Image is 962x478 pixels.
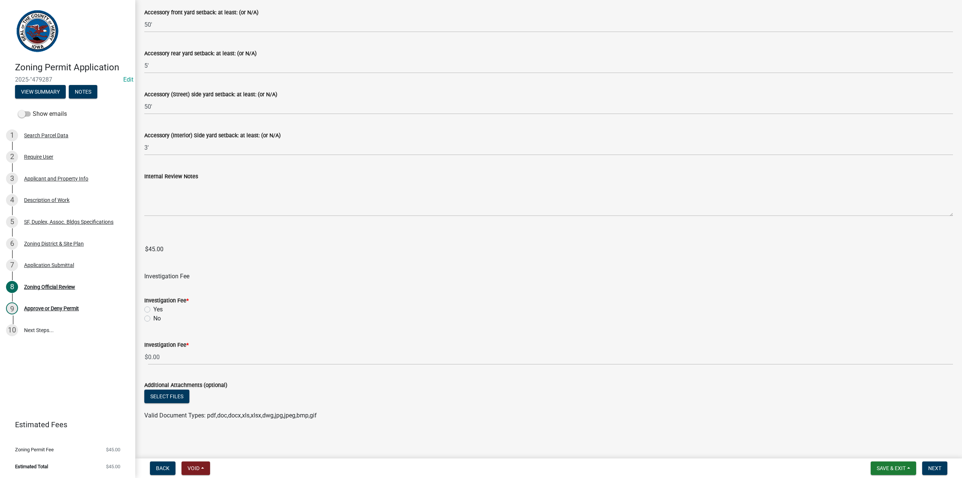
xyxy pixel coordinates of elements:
div: 4 [6,194,18,206]
button: Notes [69,85,97,99]
span: Estimated Total [15,464,48,469]
span: Zoning Permit Fee [15,447,54,452]
div: Description of Work [24,197,70,203]
span: $45.00 [106,464,120,469]
div: SF, Duplex, Assoc. Bldgs Specifications [24,219,113,225]
div: 1 [6,129,18,141]
label: Internal Review Notes [144,174,198,179]
span: Save & Exit [877,465,906,471]
label: Accessory rear yard setback: at least: (or N/A) [144,51,257,56]
div: 10 [6,324,18,336]
span: Back [156,465,169,471]
span: $45.00 [106,447,120,452]
button: Select files [144,390,189,403]
a: Edit [123,76,133,83]
div: 9 [6,302,18,314]
div: 5 [6,216,18,228]
div: Zoning District & Site Plan [24,241,84,246]
label: Accessory (Interior) Side yard setback: at least: (or N/A) [144,133,281,138]
label: Accessory front yard setback: at least: (or N/A) [144,10,259,15]
img: Henry County, Iowa [15,8,60,54]
wm-modal-confirm: Edit Application Number [123,76,133,83]
div: Search Parcel Data [24,133,68,138]
div: 6 [6,238,18,250]
a: Estimated Fees [6,417,123,432]
div: Investigation Fee [144,263,953,281]
div: Applicant and Property Info [24,176,88,181]
label: Yes [153,305,163,314]
div: Zoning Official Review [24,284,75,290]
div: 7 [6,259,18,271]
h4: Zoning Permit Application [15,62,129,73]
label: Additional Attachments (optional) [144,383,227,388]
div: Approve or Deny Permit [24,306,79,311]
div: 3 [6,173,18,185]
label: Investigation Fee [144,298,189,303]
span: Next [928,465,941,471]
label: Investigation Fee [144,343,189,348]
button: View Summary [15,85,66,99]
div: Require User [24,154,53,159]
label: Show emails [18,109,67,118]
button: Back [150,461,175,475]
button: Void [182,461,210,475]
span: Valid Document Types: pdf,doc,docx,xls,xlsx,dwg,jpg,jpeg,bmp,gif [144,412,317,419]
span: 2025-"479287 [15,76,120,83]
label: Accessory (Street) side yard setback: at least: (or N/A) [144,92,277,97]
div: Application Submittal [24,263,74,268]
wm-modal-confirm: Notes [69,89,97,95]
button: Save & Exit [871,461,916,475]
button: Next [922,461,947,475]
label: No [153,314,161,323]
wm-modal-confirm: Summary [15,89,66,95]
div: 8 [6,281,18,293]
div: 2 [6,151,18,163]
span: Void [188,465,200,471]
span: $ [144,349,148,365]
